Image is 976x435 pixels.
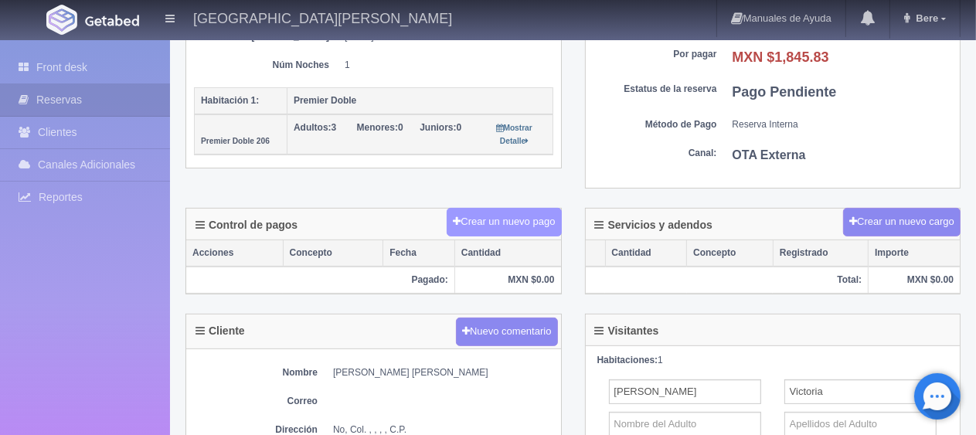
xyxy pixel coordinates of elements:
[283,240,383,267] th: Concepto
[447,208,561,236] button: Crear un nuevo pago
[586,267,869,294] th: Total:
[773,240,868,267] th: Registrado
[497,124,532,145] small: Mostrar Detalle
[733,148,806,161] b: OTA Externa
[383,240,455,267] th: Fecha
[456,318,558,346] button: Nuevo comentario
[497,122,532,146] a: Mostrar Detalle
[294,122,336,133] span: 3
[287,87,553,114] th: Premier Doble
[196,219,298,231] h4: Control de pagos
[206,59,329,72] dt: Núm Noches
[420,122,456,133] strong: Juniors:
[733,84,837,100] b: Pago Pendiente
[294,122,332,133] strong: Adultos:
[85,15,139,26] img: Getabed
[194,366,318,379] dt: Nombre
[194,395,318,408] dt: Correo
[345,59,542,72] dd: 1
[595,219,712,231] h4: Servicios y adendos
[687,240,774,267] th: Concepto
[193,8,452,27] h4: [GEOGRAPHIC_DATA][PERSON_NAME]
[593,48,717,61] dt: Por pagar
[843,208,961,236] button: Crear un nuevo cargo
[784,379,937,404] input: Apellidos del Adulto
[869,267,960,294] th: MXN $0.00
[733,49,829,65] b: MXN $1,845.83
[597,355,658,365] strong: Habitaciones:
[186,267,454,294] th: Pagado:
[593,83,717,96] dt: Estatus de la reserva
[357,122,403,133] span: 0
[593,147,717,160] dt: Canal:
[333,366,553,379] dd: [PERSON_NAME] [PERSON_NAME]
[597,354,949,367] div: 1
[869,240,960,267] th: Importe
[912,12,938,24] span: Bere
[733,118,953,131] dd: Reserva Interna
[201,137,270,145] small: Premier Doble 206
[609,379,761,404] input: Nombre del Adulto
[605,240,687,267] th: Cantidad
[454,240,560,267] th: Cantidad
[186,240,283,267] th: Acciones
[595,325,659,337] h4: Visitantes
[357,122,398,133] strong: Menores:
[46,5,77,35] img: Getabed
[593,118,717,131] dt: Método de Pago
[201,95,259,106] b: Habitación 1:
[420,122,461,133] span: 0
[454,267,560,294] th: MXN $0.00
[196,325,245,337] h4: Cliente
